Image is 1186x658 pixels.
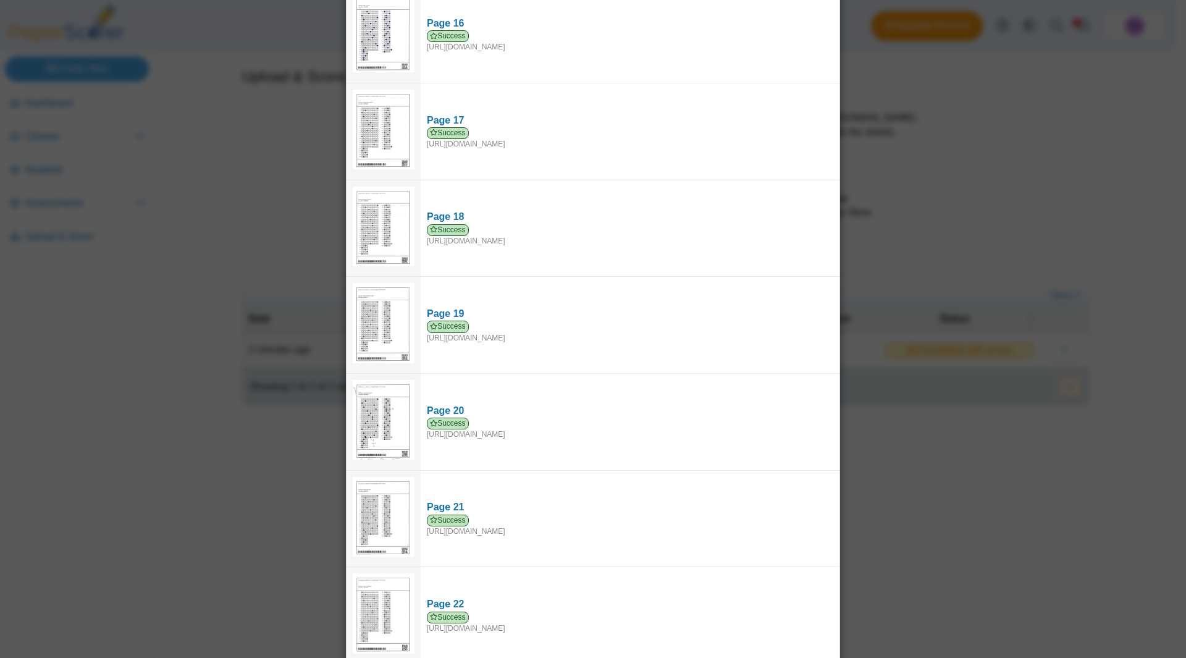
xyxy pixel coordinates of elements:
[427,321,833,343] div: [URL][DOMAIN_NAME]
[353,380,414,460] img: 3153901_SEPTEMBER_19_2025T15_17_32_442000000.jpeg
[427,321,469,332] span: Success
[353,187,414,266] img: 3153912_SEPTEMBER_19_2025T15_17_36_352000000.jpeg
[353,90,414,169] img: 3153914_SEPTEMBER_19_2025T15_17_35_939000000.jpeg
[427,404,833,418] div: Page 20
[421,11,839,59] a: Page 16 Success [URL][DOMAIN_NAME]
[421,494,839,542] a: Page 21 Success [URL][DOMAIN_NAME]
[427,17,833,30] div: Page 16
[427,418,833,440] div: [URL][DOMAIN_NAME]
[427,30,469,42] span: Success
[427,515,469,526] span: Success
[427,307,833,321] div: Page 19
[353,573,414,653] img: 3153899_SEPTEMBER_19_2025T15_17_34_626000000.jpeg
[427,224,833,247] div: [URL][DOMAIN_NAME]
[427,612,833,634] div: [URL][DOMAIN_NAME]
[353,477,414,557] img: 3153921_SEPTEMBER_19_2025T15_17_41_433000000.jpeg
[427,210,833,224] div: Page 18
[427,418,469,429] span: Success
[421,204,839,252] a: Page 18 Success [URL][DOMAIN_NAME]
[427,224,469,236] span: Success
[421,108,839,156] a: Page 17 Success [URL][DOMAIN_NAME]
[427,30,833,53] div: [URL][DOMAIN_NAME]
[427,500,833,514] div: Page 21
[421,301,839,349] a: Page 19 Success [URL][DOMAIN_NAME]
[427,127,833,150] div: [URL][DOMAIN_NAME]
[421,591,839,639] a: Page 22 Success [URL][DOMAIN_NAME]
[353,283,414,363] img: 3153922_SEPTEMBER_19_2025T15_17_36_386000000.jpeg
[427,127,469,139] span: Success
[427,114,833,127] div: Page 17
[427,612,469,623] span: Success
[421,398,839,446] a: Page 20 Success [URL][DOMAIN_NAME]
[427,515,833,537] div: [URL][DOMAIN_NAME]
[427,597,833,611] div: Page 22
